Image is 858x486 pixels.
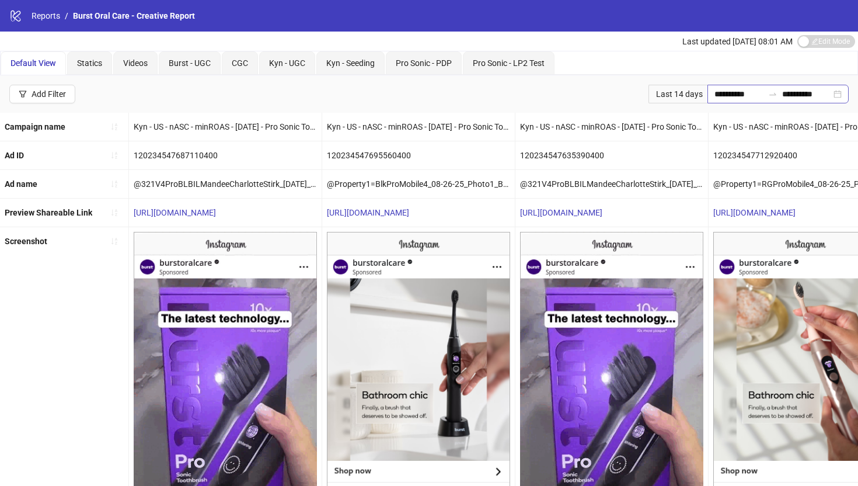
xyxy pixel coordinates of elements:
a: [URL][DOMAIN_NAME] [520,208,602,217]
div: 120234547695560400 [322,141,515,169]
b: Screenshot [5,237,47,246]
button: Add Filter [9,85,75,103]
div: @321V4ProBLBILMandeeCharlotteStirk_[DATE]_Video1_Brand_Testimonial_ProSonicToothBrush_BurstOralCa... [129,170,322,198]
b: Ad ID [5,151,24,160]
div: Last 14 days [648,85,707,103]
a: Reports [29,9,62,22]
b: Ad name [5,179,37,189]
b: Preview Shareable Link [5,208,92,217]
span: Kyn - Seeding [326,58,375,68]
span: CGC [232,58,248,68]
a: [URL][DOMAIN_NAME] [134,208,216,217]
span: swap-right [768,89,777,99]
span: Pro Sonic - LP2 Test [473,58,545,68]
a: [URL][DOMAIN_NAME] [713,208,796,217]
span: sort-ascending [110,237,118,245]
div: 120234547687110400 [129,141,322,169]
span: Burst - UGC [169,58,211,68]
div: Kyn - US - nASC - minROAS - [DATE] - Pro Sonic Toothbrush - LP2 [129,113,322,141]
span: sort-ascending [110,123,118,131]
span: filter [19,90,27,98]
span: Videos [123,58,148,68]
div: 120234547635390400 [515,141,708,169]
span: Kyn - UGC [269,58,305,68]
span: Statics [77,58,102,68]
span: Last updated [DATE] 08:01 AM [682,37,793,46]
span: sort-ascending [110,151,118,159]
div: Kyn - US - nASC - minROAS - [DATE] - Pro Sonic Toothbrush - LP2 [322,113,515,141]
div: Add Filter [32,89,66,99]
li: / [65,9,68,22]
div: Kyn - US - nASC - minROAS - [DATE] - Pro Sonic Toothbrush - PDP [515,113,708,141]
b: Campaign name [5,122,65,131]
div: @321V4ProBLBILMandeeCharlotteStirk_[DATE]_Video1_Brand_Testimonial_ProSonicToothBrush_BurstOralCa... [515,170,708,198]
span: Burst Oral Care - Creative Report [73,11,195,20]
span: Default View [11,58,56,68]
a: [URL][DOMAIN_NAME] [327,208,409,217]
div: @Property1=BlkProMobile4_08-26-25_Photo1_Brand_Review_ProSonicToothbrush_BurstOralCare_ [322,170,515,198]
span: sort-ascending [110,180,118,188]
span: sort-ascending [110,209,118,217]
span: Pro Sonic - PDP [396,58,452,68]
span: to [768,89,777,99]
